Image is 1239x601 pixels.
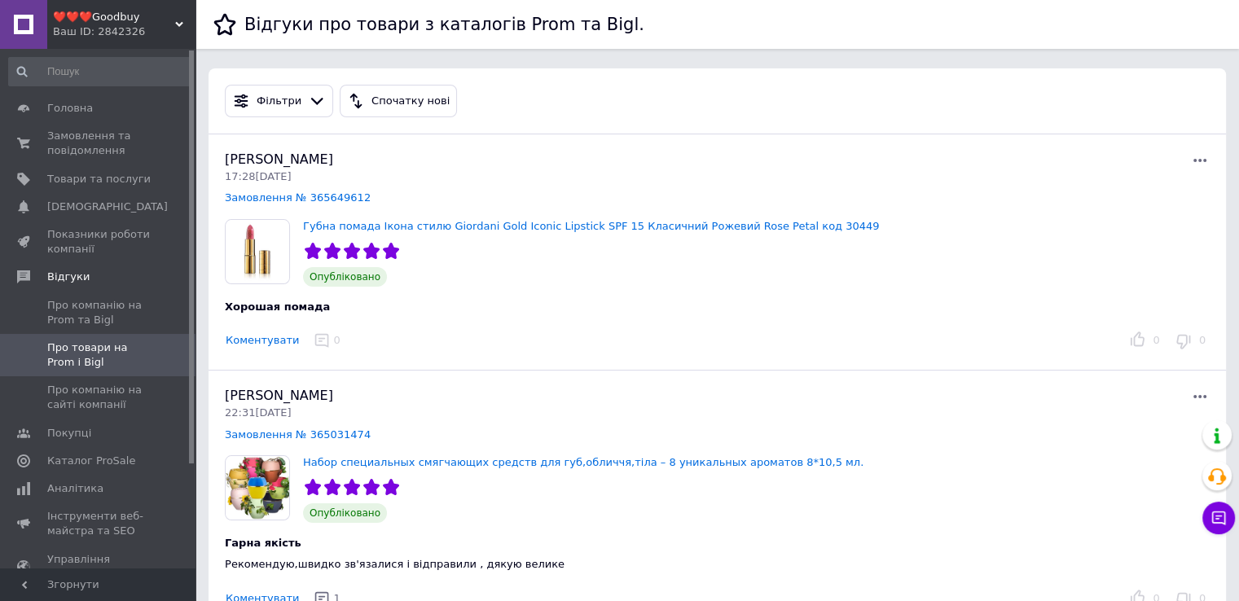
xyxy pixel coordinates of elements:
span: Показники роботи компанії [47,227,151,257]
span: Рекомендую,швидко зв'язалися і відправили , дякую велике [225,558,565,570]
div: Спочатку нові [368,93,453,110]
span: Товари та послуги [47,172,151,186]
a: Губна помада Ікона стилю Giordani Gold Iconic Lipstick SPF 15 Класичний Рожевий Rose Petal код 30449 [303,220,879,232]
span: Управління сайтом [47,552,151,581]
a: Набор специальных смягчающих средств для губ,обличчя,тіла – 8 уникальных ароматов 8*10,5 мл. [303,456,863,468]
span: Відгуки [47,270,90,284]
button: Коментувати [225,332,300,349]
span: Опубліковано [303,267,387,287]
span: Гарна якість [225,537,301,549]
span: [DEMOGRAPHIC_DATA] [47,200,168,214]
span: Про компанію на сайті компанії [47,383,151,412]
span: [PERSON_NAME] [225,151,333,167]
span: Каталог ProSale [47,454,135,468]
button: Спочатку нові [340,85,457,117]
div: Ваш ID: 2842326 [53,24,196,39]
span: 17:28[DATE] [225,170,291,182]
span: Інструменти веб-майстра та SEO [47,509,151,538]
input: Пошук [8,57,192,86]
h1: Відгуки про товари з каталогів Prom та Bigl. [244,15,644,34]
a: Замовлення № 365031474 [225,428,371,441]
span: 22:31[DATE] [225,406,291,419]
span: Замовлення та повідомлення [47,129,151,158]
span: Хорошая помада [225,300,330,313]
span: Аналітика [47,481,103,496]
span: [PERSON_NAME] [225,388,333,403]
span: Опубліковано [303,503,387,523]
button: Фільтри [225,85,333,117]
img: Губна помада Ікона стилю Giordani Gold Iconic Lipstick SPF 15 Класичний Рожевий Rose Petal код 30449 [226,220,289,283]
button: Чат з покупцем [1202,502,1235,534]
span: Покупці [47,426,91,441]
span: Головна [47,101,93,116]
div: Фільтри [253,93,305,110]
span: ❤️❤️❤️Goodbuy [53,10,175,24]
span: Про компанію на Prom та Bigl [47,298,151,327]
span: Про товари на Prom і Bigl [47,340,151,370]
a: Замовлення № 365649612 [225,191,371,204]
img: Набор специальных смягчающих средств для губ,обличчя,тіла – 8 уникальных ароматов 8*10,5 мл. [226,456,289,520]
